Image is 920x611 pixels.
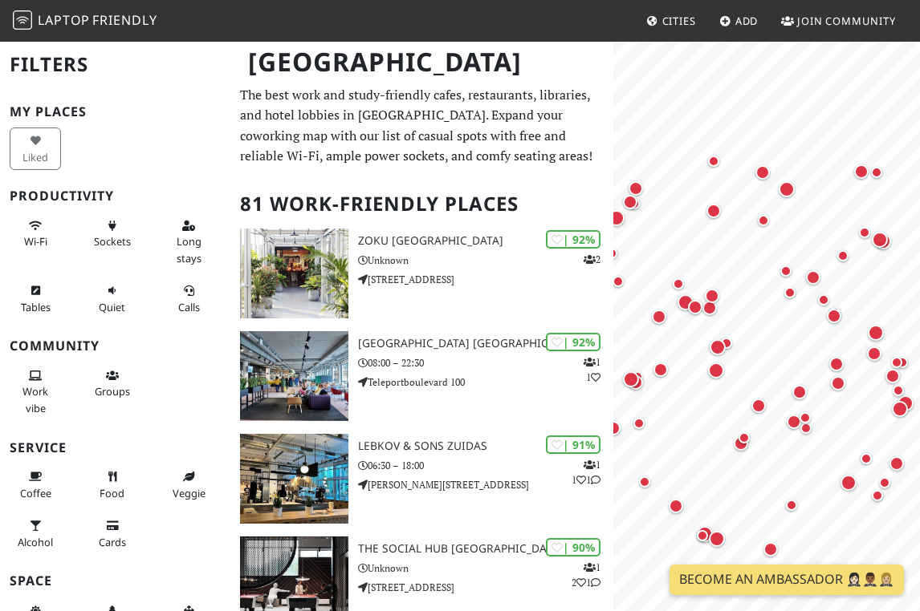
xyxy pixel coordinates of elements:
button: Tables [10,277,61,320]
span: Power sockets [94,234,131,249]
a: Cities [640,6,702,35]
div: Map marker [824,305,845,326]
div: Map marker [869,229,891,251]
button: Work vibe [10,362,61,421]
a: Add [713,6,765,35]
p: 08:00 – 22:30 [358,355,613,370]
span: Alcohol [18,535,53,549]
button: Veggie [163,463,214,506]
span: Credit cards [99,535,126,549]
button: Cards [87,512,138,555]
h3: Community [10,338,221,354]
div: Map marker [837,471,860,494]
div: Map marker [694,523,716,545]
a: Lebkov & Sons Zuidas | 91% 111 Lebkov & Sons Zuidas 06:30 – 18:00 [PERSON_NAME][STREET_ADDRESS] [230,434,614,524]
button: Alcohol [10,512,61,555]
span: Stable Wi-Fi [24,234,47,249]
div: Map marker [706,336,729,358]
span: Long stays [177,234,202,265]
a: Zoku Amsterdam | 92% 2 Zoku [GEOGRAPHIC_DATA] Unknown [STREET_ADDRESS] [230,229,614,318]
span: Veggie [173,486,206,500]
p: 06:30 – 18:00 [358,458,613,473]
button: Quiet [87,277,138,320]
div: Map marker [789,382,810,403]
p: Unknown [358,253,613,268]
div: Map marker [693,526,712,545]
button: Long stays [163,212,214,271]
div: Map marker [775,178,798,200]
div: Map marker [625,372,646,393]
div: Map marker [674,291,697,314]
div: Map marker [705,359,727,382]
img: LaptopFriendly [13,10,32,30]
div: Map marker [620,192,641,212]
div: | 92% [546,230,600,249]
button: Sockets [87,212,138,255]
div: Map marker [717,334,736,353]
span: Friendly [92,11,157,29]
div: Map marker [814,290,833,310]
div: Map marker [625,194,644,213]
img: Lebkov & Sons Zuidas [240,434,348,524]
p: 1 1 1 [572,457,600,488]
div: Map marker [872,230,894,253]
p: 1 2 1 [572,560,600,590]
div: Map marker [886,453,907,474]
div: Map marker [754,211,773,230]
div: Map marker [833,246,853,265]
div: Map marker [868,486,887,505]
h3: [GEOGRAPHIC_DATA] [GEOGRAPHIC_DATA] [358,337,613,350]
span: Join Community [797,14,896,28]
span: Video/audio calls [178,300,200,314]
img: Zoku Amsterdam [240,229,348,318]
div: Map marker [669,274,688,293]
div: Map marker [609,272,628,291]
div: Map marker [776,261,796,281]
button: Coffee [10,463,61,506]
div: Map marker [703,200,724,221]
div: Map marker [857,449,876,468]
div: Map marker [796,408,815,427]
button: Wi-Fi [10,212,61,255]
p: Unknown [358,560,613,576]
div: Map marker [702,285,723,306]
div: Map marker [887,353,906,372]
div: Map marker [826,354,847,374]
h3: Zoku [GEOGRAPHIC_DATA] [358,234,613,248]
a: Become an Ambassador 🤵🏻‍♀️🤵🏾‍♂️🤵🏼‍♀️ [670,564,904,595]
h3: The Social Hub [GEOGRAPHIC_DATA] [358,542,613,556]
div: Map marker [803,267,824,288]
div: | 91% [546,435,600,454]
h2: Filters [10,40,221,89]
div: Map marker [650,359,671,380]
p: 2 [584,252,600,267]
a: Aristo Meeting Center Amsterdam | 92% 11 [GEOGRAPHIC_DATA] [GEOGRAPHIC_DATA] 08:00 – 22:30 Telepo... [230,331,614,421]
div: Map marker [882,366,903,386]
h1: [GEOGRAPHIC_DATA] [235,40,611,84]
p: [STREET_ADDRESS] [358,580,613,595]
span: Food [100,486,124,500]
div: Map marker [628,367,647,386]
div: Map marker [685,297,706,318]
div: Map marker [796,419,816,438]
h3: Space [10,573,221,589]
span: Quiet [99,300,125,314]
div: Map marker [625,178,646,199]
img: Aristo Meeting Center Amsterdam [240,331,348,421]
div: Map marker [855,223,874,242]
div: Map marker [864,343,885,364]
div: Map marker [889,398,911,420]
div: Map marker [735,428,754,447]
div: Map marker [865,322,887,344]
div: Map marker [603,418,624,439]
div: | 92% [546,333,600,351]
div: Map marker [635,472,654,492]
p: 1 1 [584,354,600,385]
p: [PERSON_NAME][STREET_ADDRESS] [358,477,613,492]
div: Map marker [889,381,908,400]
button: Calls [163,277,214,320]
div: Map marker [752,162,773,183]
div: Map marker [867,163,886,182]
div: Map marker [649,306,670,327]
h3: My Places [10,104,221,119]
